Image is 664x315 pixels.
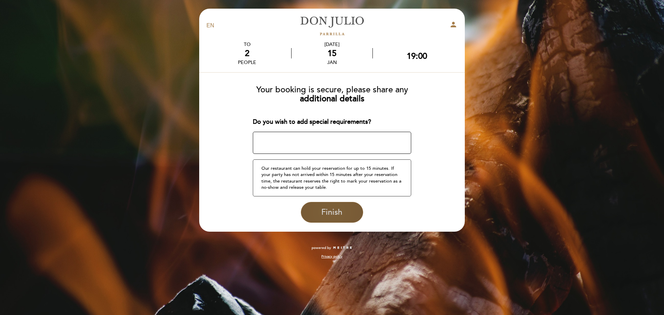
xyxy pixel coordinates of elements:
[321,207,342,217] span: Finish
[300,94,365,104] b: additional details
[312,245,352,250] a: powered by
[256,85,408,95] span: Your booking is secure, please share any
[312,245,331,250] span: powered by
[449,20,458,31] button: person
[333,246,352,250] img: MEITRE
[238,48,256,58] div: 2
[289,16,375,35] a: [PERSON_NAME]
[301,202,363,223] button: Finish
[292,59,372,65] div: Jan
[407,51,427,61] div: 19:00
[292,48,372,58] div: 15
[253,159,412,196] div: Our restaurant can hold your reservation for up to 15 minutes. If your party has not arrived with...
[449,20,458,29] i: person
[292,41,372,47] div: [DATE]
[238,41,256,47] div: TO
[253,118,412,127] div: Do you wish to add special requirements?
[238,59,256,65] div: people
[321,254,342,259] a: Privacy policy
